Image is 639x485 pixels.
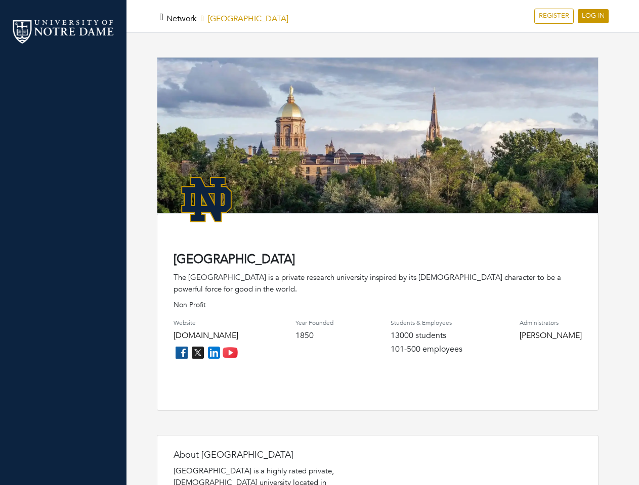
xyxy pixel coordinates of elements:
[520,330,582,341] a: [PERSON_NAME]
[10,18,116,45] img: nd_logo.png
[174,450,376,461] h4: About [GEOGRAPHIC_DATA]
[166,14,288,24] h5: [GEOGRAPHIC_DATA]
[190,345,206,361] img: twitter_icon-7d0bafdc4ccc1285aa2013833b377ca91d92330db209b8298ca96278571368c9.png
[391,319,462,326] h4: Students & Employees
[174,300,582,310] p: Non Profit
[174,330,238,341] a: [DOMAIN_NAME]
[157,58,598,226] img: rare_disease_hero-1920%20copy.png
[578,9,609,23] a: LOG IN
[534,9,574,24] a: REGISTER
[166,13,197,24] a: Network
[206,345,222,361] img: linkedin_icon-84db3ca265f4ac0988026744a78baded5d6ee8239146f80404fb69c9eee6e8e7.png
[174,272,582,295] div: The [GEOGRAPHIC_DATA] is a private research university inspired by its [DEMOGRAPHIC_DATA] charact...
[174,319,238,326] h4: Website
[174,253,582,267] h4: [GEOGRAPHIC_DATA]
[520,319,582,326] h4: Administrators
[295,331,333,341] h4: 1850
[391,345,462,354] h4: 101-500 employees
[174,167,239,232] img: NotreDame_Logo.png
[391,331,462,341] h4: 13000 students
[295,319,333,326] h4: Year Founded
[174,345,190,361] img: facebook_icon-256f8dfc8812ddc1b8eade64b8eafd8a868ed32f90a8d2bb44f507e1979dbc24.png
[222,345,238,361] img: youtube_icon-fc3c61c8c22f3cdcae68f2f17984f5f016928f0ca0694dd5da90beefb88aa45e.png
